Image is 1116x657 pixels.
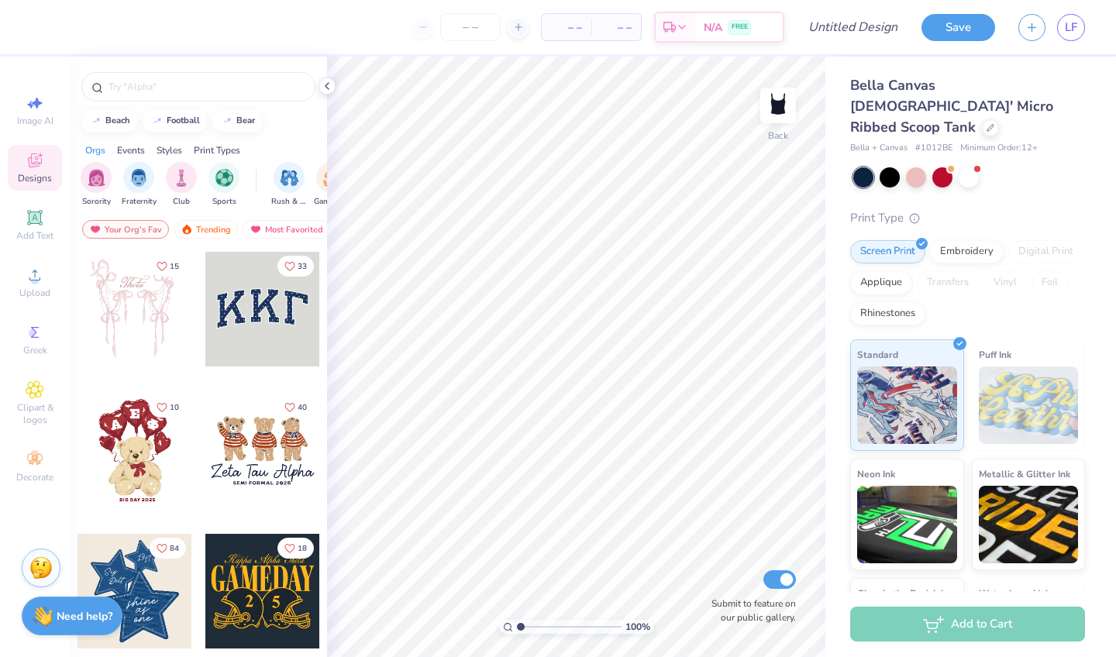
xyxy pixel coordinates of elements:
[208,162,239,208] button: filter button
[90,116,102,126] img: trend_line.gif
[243,220,330,239] div: Most Favorited
[181,224,193,235] img: trending.gif
[271,196,307,208] span: Rush & Bid
[1057,14,1085,41] a: LF
[143,109,207,132] button: football
[850,142,908,155] span: Bella + Canvas
[89,224,102,235] img: most_fav.gif
[82,196,111,208] span: Sorority
[16,471,53,483] span: Decorate
[1032,271,1068,294] div: Foil
[921,14,995,41] button: Save
[150,397,186,418] button: Like
[212,109,262,132] button: bear
[166,162,197,208] button: filter button
[150,538,186,559] button: Like
[704,19,722,36] span: N/A
[19,287,50,299] span: Upload
[16,229,53,242] span: Add Text
[314,196,350,208] span: Game Day
[857,346,898,363] span: Standard
[857,366,957,444] img: Standard
[960,142,1038,155] span: Minimum Order: 12 +
[551,19,582,36] span: – –
[979,346,1011,363] span: Puff Ink
[85,143,105,157] div: Orgs
[601,19,632,36] span: – –
[1008,240,1083,263] div: Digital Print
[768,129,788,143] div: Back
[81,162,112,208] button: filter button
[17,115,53,127] span: Image AI
[281,169,298,187] img: Rush & Bid Image
[18,172,52,184] span: Designs
[8,401,62,426] span: Clipart & logos
[107,79,305,95] input: Try "Alpha"
[857,486,957,563] img: Neon Ink
[82,220,169,239] div: Your Org's Fav
[298,545,307,552] span: 18
[857,585,945,601] span: Glow in the Dark Ink
[850,271,912,294] div: Applique
[157,143,182,157] div: Styles
[122,196,157,208] span: Fraternity
[314,162,350,208] div: filter for Game Day
[857,466,895,482] span: Neon Ink
[979,366,1079,444] img: Puff Ink
[703,597,796,624] label: Submit to feature on our public gallery.
[1065,19,1077,36] span: LF
[194,143,240,157] div: Print Types
[625,620,650,634] span: 100 %
[150,256,186,277] button: Like
[122,162,157,208] div: filter for Fraternity
[81,162,112,208] div: filter for Sorority
[271,162,307,208] button: filter button
[105,116,130,125] div: beach
[983,271,1027,294] div: Vinyl
[915,142,952,155] span: # 1012BE
[81,109,137,132] button: beach
[170,263,179,270] span: 15
[917,271,979,294] div: Transfers
[850,302,925,325] div: Rhinestones
[57,609,112,624] strong: Need help?
[170,404,179,411] span: 10
[130,169,147,187] img: Fraternity Image
[298,404,307,411] span: 40
[250,224,262,235] img: most_fav.gif
[236,116,255,125] div: bear
[979,466,1070,482] span: Metallic & Glitter Ink
[208,162,239,208] div: filter for Sports
[314,162,350,208] button: filter button
[850,209,1085,227] div: Print Type
[151,116,164,126] img: trend_line.gif
[23,344,47,356] span: Greek
[271,162,307,208] div: filter for Rush & Bid
[850,240,925,263] div: Screen Print
[166,162,197,208] div: filter for Club
[440,13,501,41] input: – –
[930,240,1004,263] div: Embroidery
[167,116,200,125] div: football
[173,169,190,187] img: Club Image
[277,397,314,418] button: Like
[277,256,314,277] button: Like
[763,90,794,121] img: Back
[212,196,236,208] span: Sports
[88,169,105,187] img: Sorority Image
[979,486,1079,563] img: Metallic & Glitter Ink
[850,76,1053,136] span: Bella Canvas [DEMOGRAPHIC_DATA]' Micro Ribbed Scoop Tank
[298,263,307,270] span: 33
[732,22,748,33] span: FREE
[221,116,233,126] img: trend_line.gif
[173,196,190,208] span: Club
[215,169,233,187] img: Sports Image
[122,162,157,208] button: filter button
[117,143,145,157] div: Events
[796,12,910,43] input: Untitled Design
[979,585,1050,601] span: Water based Ink
[170,545,179,552] span: 84
[277,538,314,559] button: Like
[174,220,238,239] div: Trending
[323,169,341,187] img: Game Day Image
